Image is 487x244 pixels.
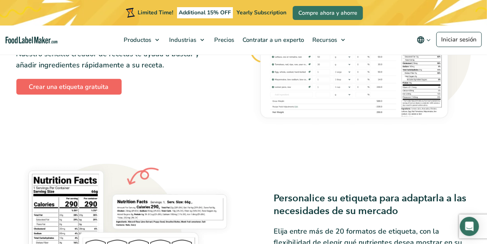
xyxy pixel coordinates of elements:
a: Compre ahora y ahorre [293,6,363,20]
div: Open Intercom Messenger [460,217,479,236]
span: Industrias [167,36,197,44]
a: Contratar a un experto [239,26,306,54]
a: Iniciar sesión [436,32,482,47]
span: Productos [121,36,152,44]
a: Productos [120,26,163,54]
span: Contratar a un experto [240,36,305,44]
span: Additional 15% OFF [177,7,233,18]
a: Precios [210,26,237,54]
span: Yearly Subscription [237,9,286,16]
span: Limited Time! [138,9,174,16]
p: Nuestro sencillo creador de recetas le ayuda a buscar y añadir ingredientes rápidamente a su receta. [16,48,213,71]
a: Crear una etiqueta gratuita [16,79,122,95]
span: Precios [212,36,235,44]
a: Industrias [165,26,208,54]
span: Recursos [310,36,338,44]
h3: Personalice su etiqueta para adaptarla a las necesidades de su mercado [274,192,471,217]
a: Recursos [308,26,349,54]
